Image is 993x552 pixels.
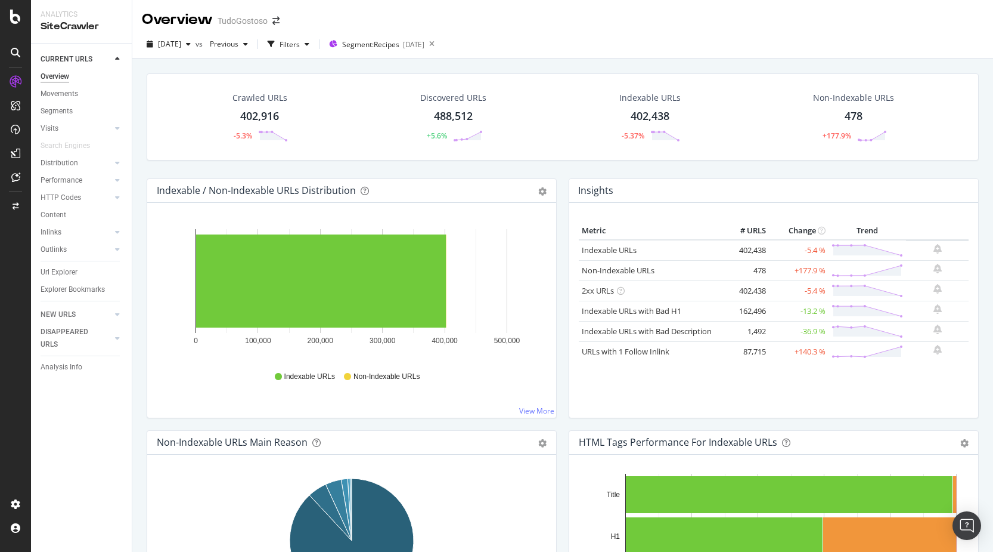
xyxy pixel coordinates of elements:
div: Distribution [41,157,78,169]
div: Open Intercom Messenger [952,511,981,540]
div: Segments [41,105,73,118]
div: Inlinks [41,226,61,239]
text: 400,000 [432,337,458,345]
a: Overview [41,70,123,83]
div: Outlinks [41,243,67,256]
div: bell-plus [933,345,942,354]
div: Overview [142,10,213,30]
td: -5.4 % [769,240,828,261]
span: 2025 May. 22nd [158,39,181,49]
a: CURRENT URLS [41,53,111,66]
div: Movements [41,88,78,100]
a: Inlinks [41,226,111,239]
svg: A chart. [157,222,547,360]
th: # URLS [721,222,769,240]
div: Analytics [41,10,122,20]
h4: Insights [578,183,613,199]
a: Non-Indexable URLs [582,265,654,276]
span: Previous [205,39,238,49]
th: Metric [579,222,721,240]
text: 300,000 [370,337,396,345]
td: 162,496 [721,301,769,321]
div: gear [538,439,547,448]
div: Url Explorer [41,266,77,279]
span: Non-Indexable URLs [353,372,420,382]
div: bell-plus [933,325,942,334]
div: bell-plus [933,304,942,314]
div: Overview [41,70,69,83]
div: -5.3% [234,131,252,141]
a: 2xx URLs [582,285,614,296]
div: Indexable URLs [619,92,681,104]
text: H1 [611,532,620,541]
a: Url Explorer [41,266,123,279]
div: arrow-right-arrow-left [272,17,280,25]
text: Title [607,491,620,499]
div: 478 [845,109,862,124]
a: Outlinks [41,243,111,256]
a: Visits [41,122,111,135]
a: View More [519,406,554,416]
div: SiteCrawler [41,20,122,33]
td: +140.3 % [769,341,828,362]
text: 500,000 [494,337,520,345]
button: Filters [263,35,314,54]
div: Explorer Bookmarks [41,283,105,296]
div: gear [960,439,969,448]
a: Search Engines [41,140,102,152]
div: bell-plus [933,284,942,294]
button: [DATE] [142,35,196,54]
div: TudoGostoso [218,15,268,27]
a: Indexable URLs with Bad Description [582,326,712,337]
a: HTTP Codes [41,192,111,204]
div: +177.9% [823,131,851,141]
td: 402,438 [721,280,769,301]
div: Visits [41,122,58,135]
div: bell-plus [933,244,942,254]
div: Indexable / Non-Indexable URLs Distribution [157,184,356,196]
div: Non-Indexable URLs Main Reason [157,436,308,448]
td: -13.2 % [769,301,828,321]
a: Analysis Info [41,361,123,374]
span: Segment: Recipes [342,39,399,50]
div: Performance [41,174,82,187]
div: Content [41,209,66,221]
a: NEW URLS [41,309,111,321]
a: Content [41,209,123,221]
a: Distribution [41,157,111,169]
div: Search Engines [41,140,90,152]
td: 478 [721,260,769,280]
div: Filters [280,39,300,50]
div: [DATE] [403,39,424,50]
div: Discovered URLs [420,92,486,104]
div: gear [538,187,547,196]
text: 200,000 [308,337,334,345]
div: CURRENT URLS [41,53,92,66]
a: Movements [41,88,123,100]
span: Indexable URLs [284,372,335,382]
a: URLs with 1 Follow Inlink [582,346,669,357]
a: Explorer Bookmarks [41,283,123,296]
td: 87,715 [721,341,769,362]
div: Analysis Info [41,361,82,374]
a: DISAPPEARED URLS [41,326,111,351]
td: +177.9 % [769,260,828,280]
td: -36.9 % [769,321,828,341]
div: Non-Indexable URLs [813,92,894,104]
div: 402,916 [240,109,279,124]
div: +5.6% [427,131,447,141]
div: Crawled URLs [232,92,287,104]
a: Indexable URLs [582,245,637,255]
div: HTML Tags Performance for Indexable URLs [579,436,777,448]
td: -5.4 % [769,280,828,301]
a: Performance [41,174,111,187]
div: DISAPPEARED URLS [41,326,101,351]
a: Indexable URLs with Bad H1 [582,306,681,316]
th: Trend [828,222,906,240]
button: Previous [205,35,253,54]
div: NEW URLS [41,309,76,321]
a: Segments [41,105,123,118]
div: 488,512 [434,109,473,124]
text: 0 [194,337,198,345]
